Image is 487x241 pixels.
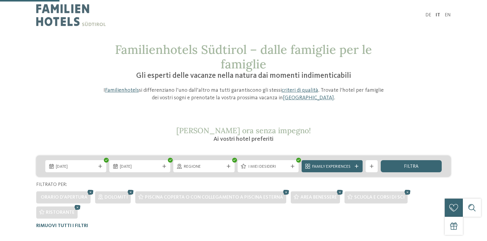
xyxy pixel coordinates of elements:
span: I miei desideri [248,164,288,170]
a: EN [445,13,451,18]
a: DE [425,13,431,18]
span: [DATE] [120,164,160,170]
span: Ai vostri hotel preferiti [213,136,274,142]
span: Orario d'apertura [41,195,88,200]
a: criteri di qualità [282,87,318,93]
span: Area benessere [300,195,337,200]
span: Family Experiences [312,164,352,170]
span: Dolomiti [104,195,128,200]
span: [PERSON_NAME] ora senza impegno! [176,126,311,135]
a: Familienhotels [105,87,139,93]
span: Familienhotels Südtirol – dalle famiglie per le famiglie [115,42,372,72]
span: Scuola e corsi di sci [354,195,405,200]
span: Ristorante [46,210,75,215]
a: [GEOGRAPHIC_DATA] [283,95,334,101]
span: Rimuovi tutti i filtri [36,223,88,228]
p: I si differenziano l’uno dall’altro ma tutti garantiscono gli stessi . Trovate l’hotel per famigl... [100,87,387,102]
span: Regione [184,164,224,170]
span: Gli esperti delle vacanze nella natura dai momenti indimenticabili [136,72,351,80]
span: Filtrato per: [36,182,67,187]
span: [DATE] [56,164,96,170]
span: Piscina coperta o con collegamento a piscina esterna [145,195,283,200]
a: IT [436,13,440,18]
span: filtra [404,164,418,169]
